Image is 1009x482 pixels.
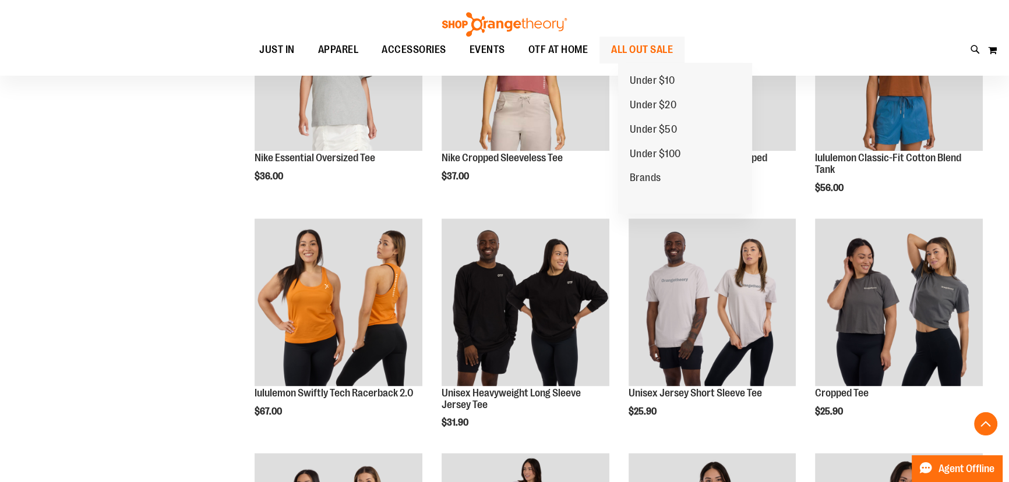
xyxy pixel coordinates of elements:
[442,152,563,164] a: Nike Cropped Sleeveless Tee
[255,218,422,388] a: lululemon Swiftly Tech Racerback 2.0
[255,387,414,399] a: lululemon Swiftly Tech Racerback 2.0
[318,37,359,63] span: APPAREL
[528,37,588,63] span: OTF AT HOME
[815,406,845,417] span: $25.90
[630,75,675,89] span: Under $10
[382,37,446,63] span: ACCESSORIES
[974,412,997,435] button: Back To Top
[249,212,428,446] div: product
[629,406,658,417] span: $25.90
[630,99,677,114] span: Under $20
[442,218,609,388] a: OTF Unisex Heavyweight Long Sleeve Jersey Tee Black
[630,148,681,162] span: Under $100
[442,171,471,182] span: $37.00
[623,212,802,446] div: product
[611,37,673,63] span: ALL OUT SALE
[442,218,609,386] img: OTF Unisex Heavyweight Long Sleeve Jersey Tee Black
[440,12,569,37] img: Shop Orangetheory
[815,218,983,388] a: OTF Womens Crop Tee Grey
[809,212,989,446] div: product
[436,212,615,458] div: product
[629,387,762,399] a: Unisex Jersey Short Sleeve Tee
[815,183,845,193] span: $56.00
[442,387,581,410] a: Unisex Heavyweight Long Sleeve Jersey Tee
[470,37,505,63] span: EVENTS
[939,463,994,474] span: Agent Offline
[630,172,661,186] span: Brands
[912,455,1002,482] button: Agent Offline
[630,123,678,138] span: Under $50
[629,218,796,386] img: OTF Unisex Jersey SS Tee Grey
[255,171,285,182] span: $36.00
[255,406,284,417] span: $67.00
[629,218,796,388] a: OTF Unisex Jersey SS Tee Grey
[815,387,869,399] a: Cropped Tee
[255,152,375,164] a: Nike Essential Oversized Tee
[442,417,470,428] span: $31.90
[815,218,983,386] img: OTF Womens Crop Tee Grey
[259,37,295,63] span: JUST IN
[255,218,422,386] img: lululemon Swiftly Tech Racerback 2.0
[815,152,961,175] a: lululemon Classic-Fit Cotton Blend Tank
